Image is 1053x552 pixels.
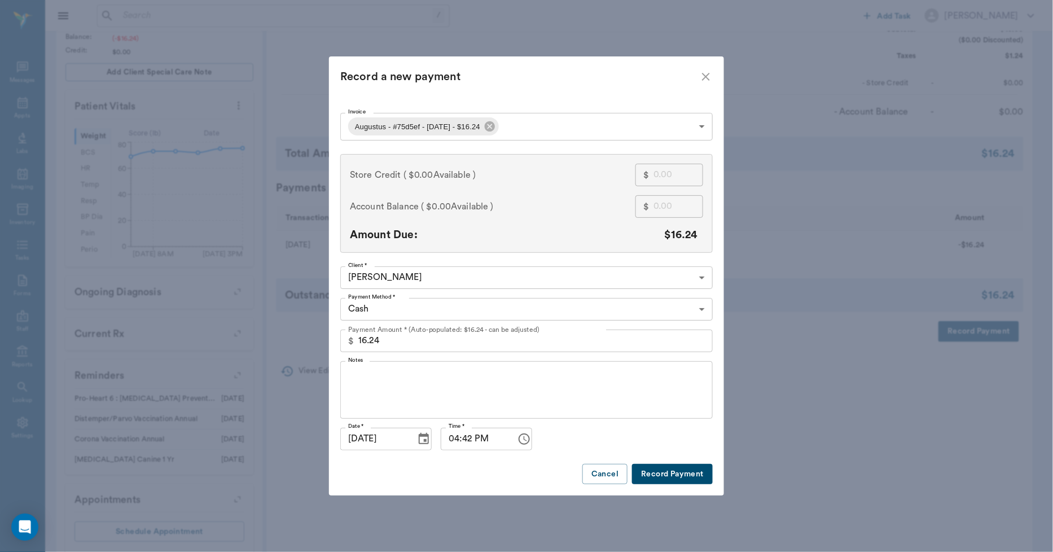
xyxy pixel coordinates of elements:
button: Choose time, selected time is 4:42 PM [513,428,536,450]
div: Cash [340,298,713,321]
button: Cancel [582,464,628,485]
span: Account Balance ( ) [350,200,494,213]
p: Payment Amount * (Auto-populated: $16.24 - can be adjusted) [348,325,539,335]
p: $ [348,334,354,348]
span: $0.00 Available [427,200,489,213]
label: Client * [348,261,367,269]
div: [PERSON_NAME] [340,266,713,289]
button: close [699,70,713,84]
span: $0.00 Available [409,168,471,182]
button: Choose date, selected date is Oct 13, 2025 [413,428,435,450]
p: Amount Due: [350,227,418,243]
input: MM/DD/YYYY [340,428,408,450]
button: Record Payment [632,464,713,485]
p: $16.24 [665,227,697,243]
input: 0.00 [653,164,703,186]
label: Payment Method * [348,293,396,301]
label: Time * [449,423,465,431]
div: Augustus - #75d5ef - [DATE] - $16.24 [348,117,499,135]
label: Notes [348,356,363,364]
span: Augustus - #75d5ef - [DATE] - $16.24 [348,120,487,133]
input: 0.00 [653,195,703,218]
input: 0.00 [358,330,713,352]
label: Date * [348,423,364,431]
span: Store Credit ( ) [350,168,476,182]
input: hh:mm aa [441,428,508,450]
div: Open Intercom Messenger [11,514,38,541]
p: $ [643,168,649,182]
label: Invoice [348,108,366,116]
p: $ [643,200,649,213]
div: Record a new payment [340,68,699,86]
